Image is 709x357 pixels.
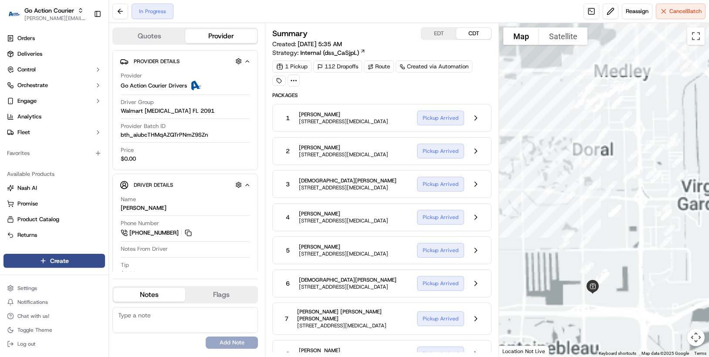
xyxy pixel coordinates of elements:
button: Map camera controls [687,329,705,346]
button: Reassign [622,3,652,19]
a: Orders [3,31,105,45]
div: Location Not Live [499,346,549,357]
div: 69 [668,153,686,171]
div: We're available if you need us! [39,92,120,99]
span: [PERSON_NAME] [PERSON_NAME] [PERSON_NAME] [297,308,410,322]
span: [PERSON_NAME] [299,243,388,250]
img: 1736555255976-a54dd68f-1ca7-489b-9aae-adbdc363a1c4 [17,159,24,166]
img: Chris Sexton [9,127,23,141]
div: 84 [684,27,702,45]
button: Promise [3,197,105,211]
span: [PERSON_NAME] [27,135,71,142]
a: [PHONE_NUMBER] [121,228,193,238]
span: 6 [286,279,290,288]
span: [STREET_ADDRESS][MEDICAL_DATA] [297,322,410,329]
div: 54 [621,75,639,94]
p: Welcome 👋 [9,35,159,49]
button: Keyboard shortcuts [599,350,636,357]
div: 2 [593,266,611,284]
div: 76 [673,166,691,185]
span: [DEMOGRAPHIC_DATA][PERSON_NAME] [299,276,397,283]
span: Map data ©2025 Google [641,351,689,356]
span: Orders [17,34,35,42]
div: Route [364,61,394,73]
img: Google [501,345,530,357]
div: 📗 [9,195,16,202]
a: Returns [7,231,102,239]
span: Reassign [626,7,648,15]
span: [PERSON_NAME] [299,144,388,151]
div: 57 [603,156,621,175]
div: 52 [607,79,625,98]
button: Start new chat [148,86,159,96]
button: See all [135,111,159,122]
span: 2 [286,147,290,155]
div: 75 [664,182,682,200]
div: 70 [655,201,674,219]
div: 10 [560,226,578,245]
div: 55 [617,108,635,126]
span: Name [121,195,136,203]
span: [STREET_ADDRESS][MEDICAL_DATA] [299,250,388,257]
div: 35 [604,77,622,95]
a: 📗Knowledge Base [5,191,70,207]
div: Available Products [3,167,105,181]
span: Packages [272,92,492,99]
button: CancelBatch [656,3,706,19]
button: Fleet [3,125,105,139]
span: Tip [121,261,129,269]
span: 5 [286,246,290,255]
button: Engage [3,94,105,108]
span: Internal (dss_CaSjpL) [300,48,359,57]
button: Create [3,254,105,268]
a: 💻API Documentation [70,191,143,207]
div: 24 [595,122,614,141]
span: Created: [272,40,342,48]
div: 46 [608,94,626,113]
div: 17 [607,201,625,219]
button: Settings [3,282,105,294]
div: 21 [560,188,579,206]
div: 67 [650,141,668,159]
div: 60 [619,168,638,186]
span: [PERSON_NAME] [299,347,388,354]
div: 66 [664,106,682,125]
span: Go Action Courier [24,6,74,15]
button: Notes [113,288,185,302]
button: Provider Details [120,54,251,68]
div: 48 [597,85,615,103]
span: Cancel Batch [669,7,702,15]
span: Phone Number [121,219,159,227]
button: Returns [3,228,105,242]
div: 62 [624,147,642,165]
span: Fleet [17,128,30,136]
span: [PERSON_NAME] [299,210,388,217]
div: 112 Dropoffs [313,61,362,73]
span: Create [50,256,69,265]
span: [DATE] [77,158,95,165]
span: Log out [17,340,35,347]
span: $0.00 [121,155,136,163]
div: 80 [639,138,658,156]
span: • [72,135,75,142]
div: [PERSON_NAME] [121,204,166,212]
span: Engage [17,97,37,105]
span: [STREET_ADDRESS][MEDICAL_DATA] [299,151,388,158]
span: • [72,158,75,165]
div: 32 [571,94,590,112]
div: 7 [577,258,595,276]
span: [PERSON_NAME] [299,111,388,118]
img: ActionCourier.png [190,81,201,91]
span: Price [121,146,134,154]
a: Created via Automation [396,61,472,73]
button: Control [3,63,105,77]
span: Returns [17,231,37,239]
button: Chat with us! [3,310,105,322]
span: Provider [121,72,142,80]
button: Product Catalog [3,212,105,226]
span: Go Action Courier Drivers [121,82,187,90]
span: Orchestrate [17,81,48,89]
a: Powered byPylon [61,216,105,222]
a: Open this area in Google Maps (opens a new window) [501,345,530,357]
button: CDT [456,28,491,39]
